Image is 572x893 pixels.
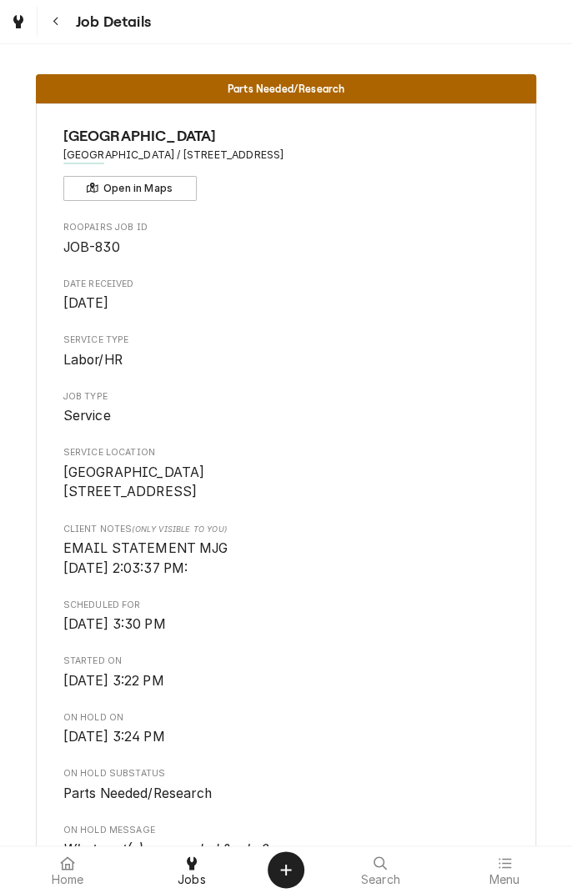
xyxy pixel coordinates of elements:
[63,671,509,691] span: Started On
[178,873,206,886] span: Jobs
[63,539,509,578] span: [object Object]
[63,390,509,426] div: Job Type
[63,540,228,576] span: EMAIL STATEMENT MJG [DATE] 2:03:37 PM:
[63,148,509,163] span: Address
[63,655,509,690] div: Started On
[63,390,509,404] span: Job Type
[36,74,536,103] div: Status
[3,7,33,37] a: Go to Jobs
[63,655,509,668] span: Started On
[131,850,253,890] a: Jobs
[7,850,129,890] a: Home
[63,176,197,201] button: Open in Maps
[63,599,509,612] span: Scheduled For
[63,784,509,804] span: On Hold SubStatus
[63,125,509,148] span: Name
[63,727,509,747] span: On Hold On
[63,334,509,369] div: Service Type
[63,463,509,502] span: Service Location
[71,11,151,33] span: Job Details
[63,767,509,780] span: On Hold SubStatus
[63,711,509,747] div: On Hold On
[63,464,205,500] span: [GEOGRAPHIC_DATA] [STREET_ADDRESS]
[63,239,120,255] span: JOB-830
[228,83,344,94] span: Parts Needed/Research
[63,673,164,689] span: [DATE] 3:22 PM
[63,729,165,745] span: [DATE] 3:24 PM
[444,850,566,890] a: Menu
[63,352,123,368] span: Labor/HR
[63,238,509,258] span: Roopairs Job ID
[489,873,519,886] span: Menu
[63,350,509,370] span: Service Type
[63,125,509,201] div: Client Information
[63,293,509,314] span: Date Received
[63,406,509,426] span: Job Type
[63,278,509,314] div: Date Received
[52,873,84,886] span: Home
[63,615,509,635] span: Scheduled For
[361,873,400,886] span: Search
[41,7,71,37] button: Navigate back
[63,334,509,347] span: Service Type
[63,446,509,502] div: Service Location
[63,221,509,234] span: Roopairs Job ID
[63,767,509,803] div: On Hold SubStatus
[132,524,226,534] span: (Only Visible to You)
[63,824,509,837] span: On Hold Message
[63,841,269,857] i: What part(s) are needed & why?
[63,295,109,311] span: [DATE]
[63,711,509,725] span: On Hold On
[63,785,212,801] span: Parts Needed/Research
[63,523,509,536] span: Client Notes
[63,408,111,424] span: Service
[63,599,509,635] div: Scheduled For
[63,446,509,459] span: Service Location
[63,221,509,257] div: Roopairs Job ID
[319,850,442,890] a: Search
[63,616,166,632] span: [DATE] 3:30 PM
[268,851,304,888] button: Create Object
[63,523,509,579] div: [object Object]
[63,278,509,291] span: Date Received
